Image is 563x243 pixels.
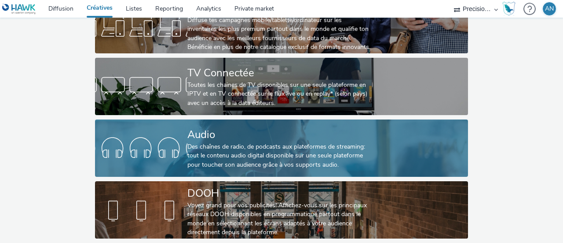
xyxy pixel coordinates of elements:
[187,16,372,52] div: Diffuse tes campagnes mobile/tablette/ordinateur sur les inventaires les plus premium partout dan...
[187,127,372,142] div: Audio
[502,2,519,16] a: Hawk Academy
[187,186,372,201] div: DOOH
[187,142,372,169] div: Des chaînes de radio, de podcasts aux plateformes de streaming: tout le contenu audio digital dis...
[502,2,515,16] img: Hawk Academy
[187,81,372,108] div: Toutes les chaines de TV disponibles sur une seule plateforme en IPTV et en TV connectée sur le f...
[95,120,468,177] a: AudioDes chaînes de radio, de podcasts aux plateformes de streaming: tout le contenu audio digita...
[2,4,36,15] img: undefined Logo
[95,181,468,239] a: DOOHVoyez grand pour vos publicités! Affichez-vous sur les principaux réseaux DOOH disponibles en...
[187,201,372,237] div: Voyez grand pour vos publicités! Affichez-vous sur les principaux réseaux DOOH disponibles en pro...
[187,65,372,81] div: TV Connectée
[545,2,554,15] div: AN
[95,58,468,115] a: TV ConnectéeToutes les chaines de TV disponibles sur une seule plateforme en IPTV et en TV connec...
